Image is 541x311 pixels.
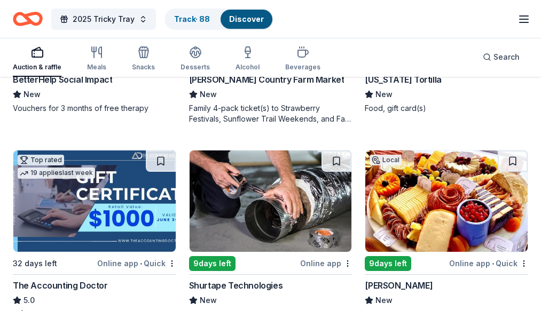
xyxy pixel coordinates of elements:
button: Snacks [132,42,155,77]
div: Desserts [181,63,210,71]
img: Image for The Accounting Doctor [13,150,176,252]
button: Desserts [181,42,210,77]
div: [US_STATE] Tortilla [365,73,441,86]
button: Meals [87,42,106,77]
div: Online app Quick [449,257,528,270]
div: Auction & raffle [13,63,61,71]
button: Beverages [285,42,320,77]
div: Local [370,155,402,165]
a: Home [13,6,43,31]
span: 2025 Tricky Tray [73,13,135,26]
img: Image for Fritz's [365,150,528,252]
div: Meals [87,63,106,71]
div: [PERSON_NAME] Country Farm Market [189,73,344,86]
div: Online app Quick [97,257,176,270]
div: 19 applies last week [18,168,95,179]
button: 2025 Tricky Tray [51,9,156,30]
div: Family 4-pack ticket(s) to Strawberry Festivals, Sunflower Trail Weekends, and Fall Festivals [189,103,352,124]
div: The Accounting Doctor [13,279,108,292]
div: Food, gift card(s) [365,103,528,114]
span: New [200,294,217,307]
div: BetterHelp Social Impact [13,73,112,86]
a: Track· 88 [174,14,210,23]
div: 9 days left [365,256,411,271]
div: Snacks [132,63,155,71]
span: • [492,259,494,268]
div: Shurtape Technologies [189,279,283,292]
button: Track· 88Discover [164,9,273,30]
button: Alcohol [236,42,260,77]
div: Top rated [18,155,64,165]
div: 9 days left [189,256,236,271]
button: Auction & raffle [13,42,61,77]
div: Vouchers for 3 months of free therapy [13,103,176,114]
span: • [140,259,142,268]
span: New [200,88,217,101]
div: Online app [300,257,352,270]
div: 32 days left [13,257,57,270]
span: Search [493,51,520,63]
a: Discover [229,14,264,23]
div: [PERSON_NAME] [365,279,433,292]
div: Alcohol [236,63,260,71]
span: New [375,88,393,101]
span: New [23,88,41,101]
span: New [375,294,393,307]
img: Image for Shurtape Technologies [190,150,352,252]
div: Beverages [285,63,320,71]
button: Search [474,46,528,68]
span: 5.0 [23,294,35,307]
